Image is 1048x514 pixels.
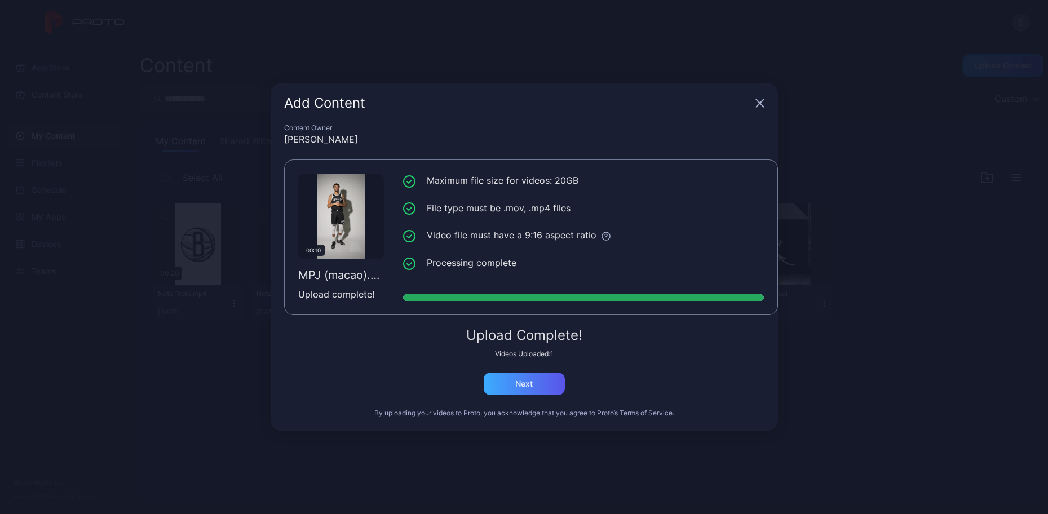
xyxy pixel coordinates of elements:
[284,409,764,418] div: By uploading your videos to Proto, you acknowledge that you agree to Proto’s .
[515,379,533,388] div: Next
[403,201,764,215] li: File type must be .mov, .mp4 files
[620,409,673,418] button: Terms of Service
[403,228,764,242] li: Video file must have a 9:16 aspect ratio
[403,174,764,188] li: Maximum file size for videos: 20GB
[302,245,325,256] div: 00:10
[484,373,565,395] button: Next
[284,349,764,358] div: Videos Uploaded: 1
[284,123,764,132] div: Content Owner
[298,268,384,282] div: MPJ (macao).mp4
[298,287,384,301] div: Upload complete!
[284,329,764,342] div: Upload Complete!
[284,132,764,146] div: [PERSON_NAME]
[403,256,764,270] li: Processing complete
[284,96,751,110] div: Add Content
